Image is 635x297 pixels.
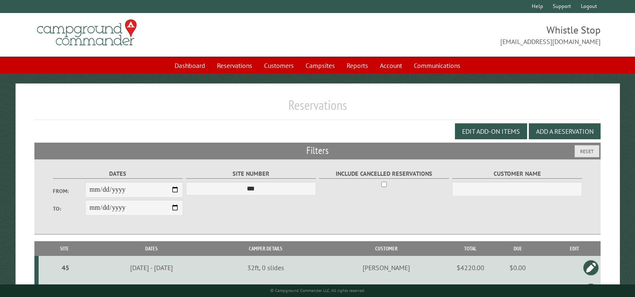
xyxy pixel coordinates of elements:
h1: Reservations [34,97,601,120]
span: Whistle Stop [EMAIL_ADDRESS][DOMAIN_NAME] [318,23,601,47]
label: Site Number [186,169,316,179]
td: 32ft, 0 slides [213,256,319,279]
a: Reservations [212,57,257,73]
th: Edit [549,241,601,256]
th: Site [39,241,91,256]
label: Include Cancelled Reservations [319,169,449,179]
button: Add a Reservation [529,123,601,139]
th: Due [487,241,549,256]
th: Customer [319,241,453,256]
a: Account [375,57,407,73]
td: [PERSON_NAME] [319,256,453,279]
a: Campsites [301,57,340,73]
div: 45 [42,263,89,272]
button: Edit Add-on Items [455,123,527,139]
td: $0.00 [487,256,549,279]
th: Dates [91,241,213,256]
label: Customer Name [452,169,583,179]
th: Camper Details [213,241,319,256]
th: Total [454,241,487,256]
div: [DATE] - [DATE] [92,263,212,272]
button: Reset [575,145,599,157]
img: Campground Commander [34,16,139,49]
a: Customers [259,57,299,73]
td: $4220.00 [454,256,487,279]
a: Communications [409,57,465,73]
label: From: [53,187,86,195]
a: Dashboard [170,57,210,73]
small: © Campground Commander LLC. All rights reserved. [270,288,365,293]
h2: Filters [34,143,601,159]
label: Dates [53,169,183,179]
label: To: [53,205,86,213]
a: Reports [342,57,373,73]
